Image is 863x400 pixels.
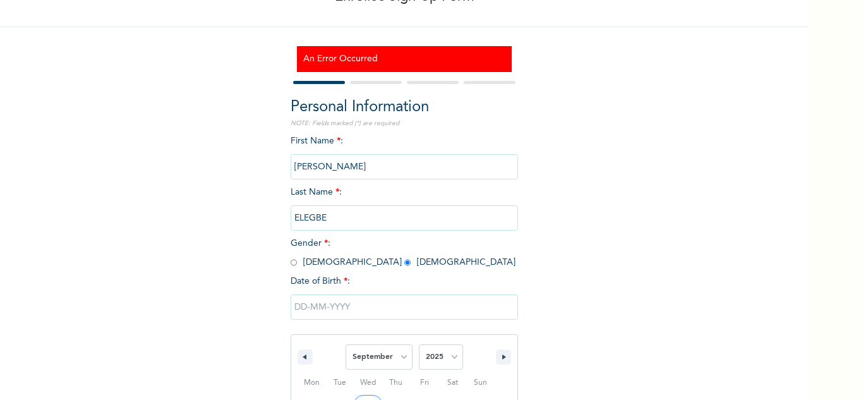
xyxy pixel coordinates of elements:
span: First Name : [291,136,518,171]
input: Enter your last name [291,205,518,231]
span: Wed [354,373,382,393]
input: Enter your first name [291,154,518,179]
span: Sat [438,373,467,393]
p: NOTE: Fields marked (*) are required [291,119,518,128]
span: Fri [410,373,438,393]
span: Date of Birth : [291,275,350,288]
span: Gender : [DEMOGRAPHIC_DATA] [DEMOGRAPHIC_DATA] [291,239,516,267]
h2: Personal Information [291,96,518,119]
input: DD-MM-YYYY [291,294,518,320]
span: Mon [298,373,326,393]
span: Thu [382,373,411,393]
h3: An Error Occurred [303,52,505,66]
span: Last Name : [291,188,518,222]
span: Sun [466,373,495,393]
span: Tue [326,373,354,393]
